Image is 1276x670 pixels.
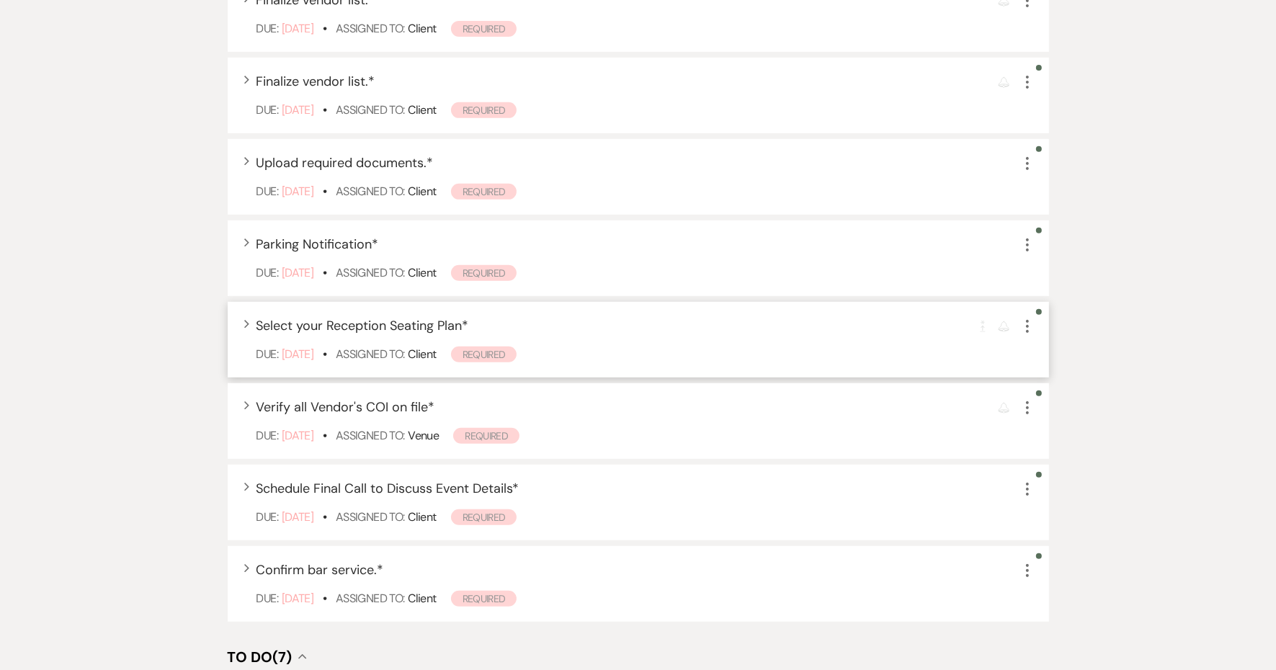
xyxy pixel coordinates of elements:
button: To Do(7) [228,650,307,664]
span: Verify all Vendor's COI on file * [256,398,435,416]
span: Due: [256,591,278,606]
span: Client [408,102,436,117]
button: Select your Reception Seating Plan* [256,319,469,332]
span: Required [451,265,517,281]
button: Finalize vendor list.* [256,75,375,88]
span: [DATE] [282,102,313,117]
b: • [323,102,326,117]
b: • [323,265,326,280]
span: Assigned To: [336,591,404,606]
span: Assigned To: [336,509,404,524]
span: Due: [256,184,278,199]
span: Parking Notification * [256,236,379,253]
span: Venue [408,428,439,443]
span: Upload required documents. * [256,154,434,171]
b: • [323,509,326,524]
span: [DATE] [282,591,313,606]
span: Required [451,21,517,37]
span: Required [451,102,517,118]
span: Required [451,509,517,525]
span: Due: [256,347,278,362]
span: Required [451,591,517,607]
span: Assigned To: [336,21,404,36]
span: Assigned To: [336,265,404,280]
span: Finalize vendor list. * [256,73,375,90]
span: Select your Reception Seating Plan * [256,317,469,334]
b: • [323,428,326,443]
span: Required [453,428,519,444]
span: Client [408,265,436,280]
span: Confirm bar service. * [256,561,384,579]
span: To Do (7) [228,648,293,666]
span: Schedule Final Call to Discuss Event Details * [256,480,519,497]
b: • [323,21,326,36]
span: [DATE] [282,21,313,36]
span: Due: [256,102,278,117]
span: Due: [256,265,278,280]
b: • [323,591,326,606]
span: [DATE] [282,265,313,280]
button: Parking Notification* [256,238,379,251]
span: Assigned To: [336,184,404,199]
span: Required [451,347,517,362]
span: Client [408,184,436,199]
span: [DATE] [282,428,313,443]
span: Assigned To: [336,428,404,443]
span: Assigned To: [336,347,404,362]
span: Client [408,21,436,36]
span: Due: [256,21,278,36]
b: • [323,347,326,362]
span: Due: [256,428,278,443]
span: Assigned To: [336,102,404,117]
button: Schedule Final Call to Discuss Event Details* [256,482,519,495]
span: Client [408,509,436,524]
span: Required [451,184,517,200]
span: [DATE] [282,347,313,362]
span: Client [408,347,436,362]
span: Due: [256,509,278,524]
b: • [323,184,326,199]
button: Verify all Vendor's COI on file* [256,401,435,414]
button: Confirm bar service.* [256,563,384,576]
span: [DATE] [282,509,313,524]
span: Client [408,591,436,606]
button: Upload required documents.* [256,156,434,169]
span: [DATE] [282,184,313,199]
